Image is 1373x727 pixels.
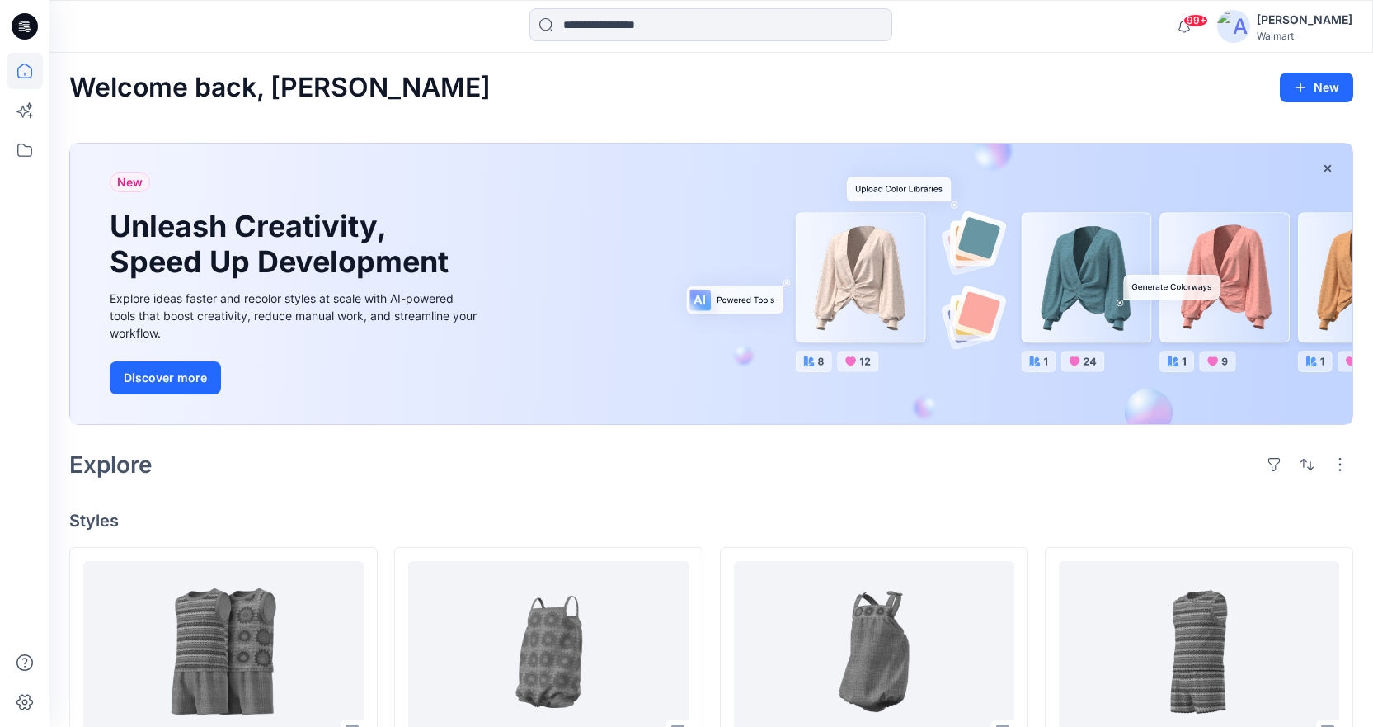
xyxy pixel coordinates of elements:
span: New [117,172,143,192]
button: New [1280,73,1353,102]
div: Walmart [1257,30,1352,42]
button: Discover more [110,361,221,394]
h1: Unleash Creativity, Speed Up Development [110,209,456,280]
h2: Explore [69,451,153,478]
img: avatar [1217,10,1250,43]
h2: Welcome back, [PERSON_NAME] [69,73,491,103]
h4: Styles [69,511,1353,531]
div: [PERSON_NAME] [1257,10,1352,30]
span: 99+ [1183,14,1208,27]
div: Explore ideas faster and recolor styles at scale with AI-powered tools that boost creativity, red... [110,290,481,342]
a: Discover more [110,361,481,394]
